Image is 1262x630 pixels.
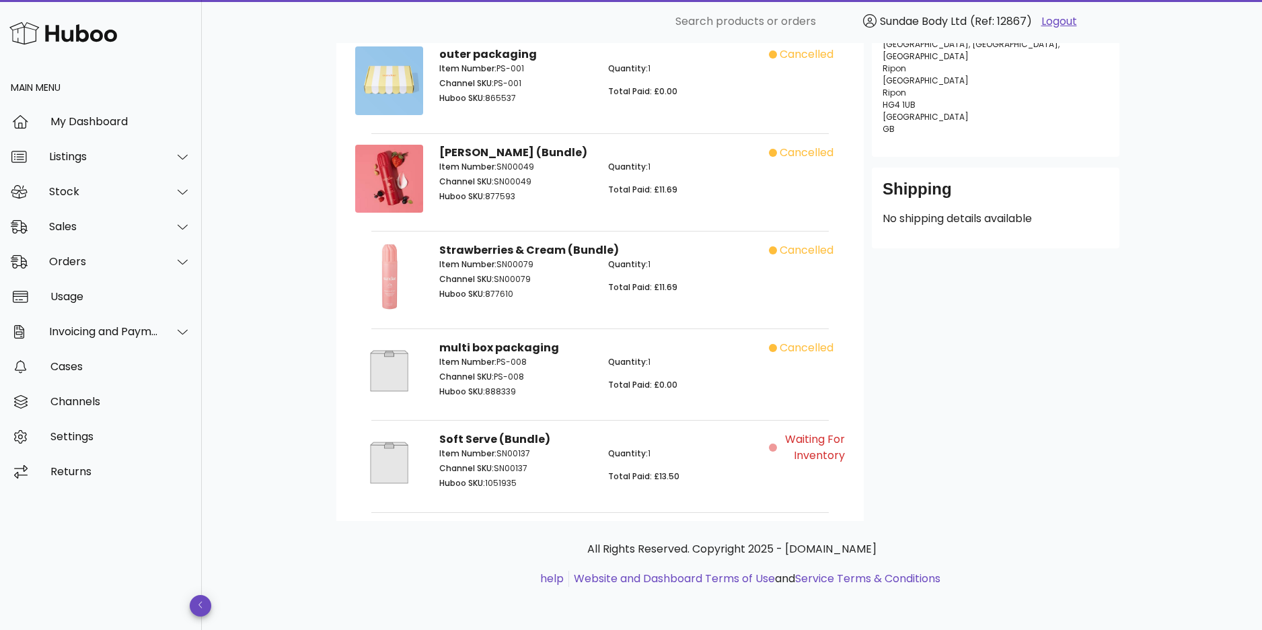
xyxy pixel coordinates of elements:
[439,477,485,489] span: Huboo SKU:
[439,371,592,383] p: PS-008
[49,220,159,233] div: Sales
[49,185,159,198] div: Stock
[780,340,833,356] span: cancelled
[439,77,494,89] span: Channel SKU:
[439,242,619,258] strong: Strawberries & Cream (Bundle)
[608,258,648,270] span: Quantity:
[439,77,592,90] p: PS-001
[439,386,485,397] span: Huboo SKU:
[439,92,485,104] span: Huboo SKU:
[439,356,496,367] span: Item Number:
[355,340,423,402] img: Product Image
[880,13,967,29] span: Sundae Body Ltd
[795,571,940,586] a: Service Terms & Conditions
[439,273,592,285] p: SN00079
[439,176,592,188] p: SN00049
[1041,13,1077,30] a: Logout
[608,448,648,459] span: Quantity:
[355,242,423,310] img: Product Image
[439,161,592,173] p: SN00049
[50,395,191,408] div: Channels
[569,571,940,587] li: and
[608,281,677,293] span: Total Paid: £11.69
[883,123,895,135] span: GB
[439,190,592,203] p: 877593
[780,431,845,464] span: Waiting for Inventory
[608,63,761,75] p: 1
[439,92,592,104] p: 865537
[780,242,833,258] span: cancelled
[608,161,761,173] p: 1
[439,258,592,271] p: SN00079
[883,99,916,110] span: HG4 1UB
[439,462,592,475] p: SN00137
[439,288,592,300] p: 877610
[439,371,494,382] span: Channel SKU:
[439,386,592,398] p: 888339
[780,46,833,63] span: cancelled
[608,184,677,195] span: Total Paid: £11.69
[49,255,159,268] div: Orders
[540,571,564,586] a: help
[50,290,191,303] div: Usage
[355,431,423,493] img: Product Image
[439,448,592,460] p: SN00137
[608,85,677,97] span: Total Paid: £0.00
[9,19,117,48] img: Huboo Logo
[780,145,833,161] span: cancelled
[439,356,592,368] p: PS-008
[970,13,1032,29] span: (Ref: 12867)
[355,46,423,114] img: Product Image
[608,470,679,482] span: Total Paid: £13.50
[439,63,592,75] p: PS-001
[608,161,648,172] span: Quantity:
[439,46,537,62] strong: outer packaging
[883,87,906,98] span: Ripon
[883,63,906,74] span: Ripon
[608,448,761,460] p: 1
[439,431,550,447] strong: Soft Serve (Bundle)
[883,75,969,86] span: [GEOGRAPHIC_DATA]
[883,211,1109,227] p: No shipping details available
[50,430,191,443] div: Settings
[439,273,494,285] span: Channel SKU:
[50,115,191,128] div: My Dashboard
[608,356,648,367] span: Quantity:
[883,38,1060,62] span: [GEOGRAPHIC_DATA], [GEOGRAPHIC_DATA], [GEOGRAPHIC_DATA]
[439,63,496,74] span: Item Number:
[439,462,494,474] span: Channel SKU:
[883,178,1109,211] div: Shipping
[439,176,494,187] span: Channel SKU:
[347,541,1117,557] p: All Rights Reserved. Copyright 2025 - [DOMAIN_NAME]
[49,150,159,163] div: Listings
[608,63,648,74] span: Quantity:
[608,356,761,368] p: 1
[49,325,159,338] div: Invoicing and Payments
[50,360,191,373] div: Cases
[439,288,485,300] span: Huboo SKU:
[50,465,191,478] div: Returns
[439,161,496,172] span: Item Number:
[574,571,775,586] a: Website and Dashboard Terms of Use
[439,340,559,355] strong: multi box packaging
[439,448,496,459] span: Item Number:
[355,145,423,213] img: Product Image
[439,145,587,160] strong: [PERSON_NAME] (Bundle)
[439,477,592,489] p: 1051935
[439,190,485,202] span: Huboo SKU:
[439,258,496,270] span: Item Number:
[608,258,761,271] p: 1
[608,379,677,390] span: Total Paid: £0.00
[883,111,969,123] span: [GEOGRAPHIC_DATA]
